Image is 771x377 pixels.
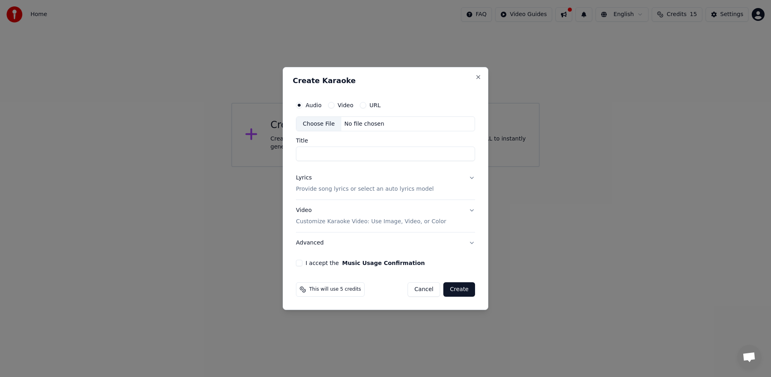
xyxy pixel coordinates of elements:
[443,282,475,297] button: Create
[369,102,381,108] label: URL
[296,232,475,253] button: Advanced
[296,117,341,131] div: Choose File
[306,102,322,108] label: Audio
[342,260,425,266] button: I accept the
[306,260,425,266] label: I accept the
[296,185,434,194] p: Provide song lyrics or select an auto lyrics model
[408,282,440,297] button: Cancel
[296,200,475,232] button: VideoCustomize Karaoke Video: Use Image, Video, or Color
[309,286,361,293] span: This will use 5 credits
[296,174,312,182] div: Lyrics
[293,77,478,84] h2: Create Karaoke
[296,168,475,200] button: LyricsProvide song lyrics or select an auto lyrics model
[296,138,475,144] label: Title
[296,207,446,226] div: Video
[341,120,388,128] div: No file chosen
[338,102,353,108] label: Video
[296,218,446,226] p: Customize Karaoke Video: Use Image, Video, or Color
